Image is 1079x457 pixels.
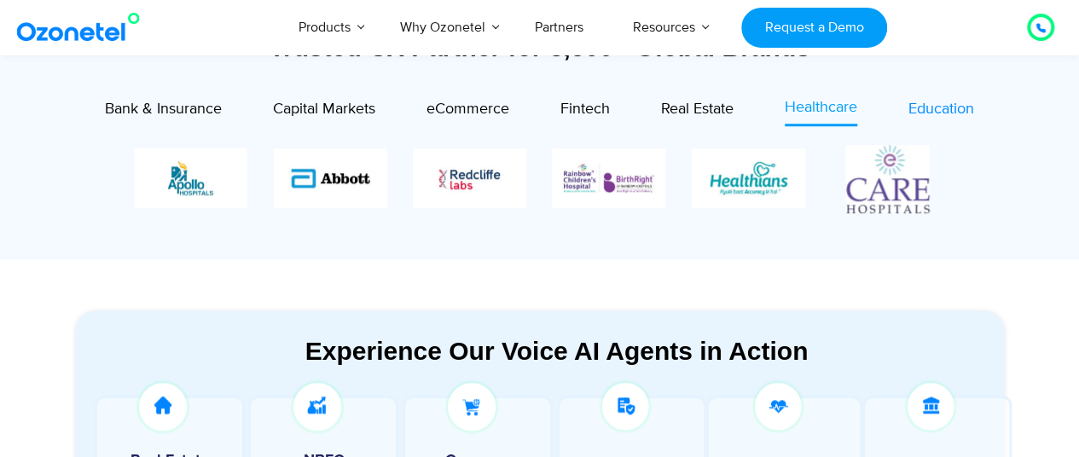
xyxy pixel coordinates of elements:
a: Capital Markets [273,96,375,126]
a: eCommerce [426,96,509,126]
a: Request a Demo [741,8,887,48]
a: Fintech [560,96,610,126]
div: Experience Our Voice AI Agents in Action [92,336,1022,366]
a: Bank & Insurance [105,96,222,126]
a: Healthcare [785,96,857,126]
div: Image Carousel [135,144,945,213]
span: Healthcare [785,98,857,117]
span: Capital Markets [273,100,375,119]
span: eCommerce [426,100,509,119]
span: Fintech [560,100,610,119]
span: Real Estate [661,100,734,119]
span: Education [908,100,974,119]
span: Bank & Insurance [105,100,222,119]
a: Real Estate [661,96,734,126]
a: Education [908,96,974,126]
